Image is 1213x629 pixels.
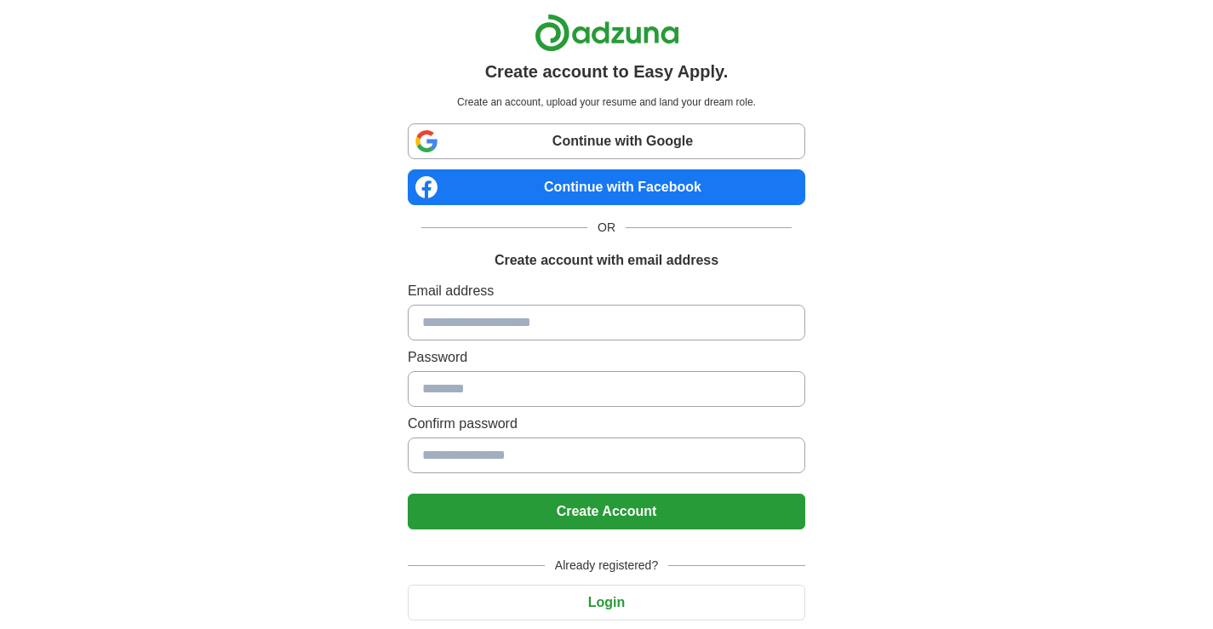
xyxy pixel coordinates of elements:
[408,281,805,301] label: Email address
[485,59,729,84] h1: Create account to Easy Apply.
[535,14,679,52] img: Adzuna logo
[408,585,805,620] button: Login
[411,94,802,110] p: Create an account, upload your resume and land your dream role.
[587,219,626,237] span: OR
[408,414,805,434] label: Confirm password
[408,347,805,368] label: Password
[408,169,805,205] a: Continue with Facebook
[495,250,718,271] h1: Create account with email address
[408,595,805,609] a: Login
[545,557,668,575] span: Already registered?
[408,123,805,159] a: Continue with Google
[408,494,805,529] button: Create Account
